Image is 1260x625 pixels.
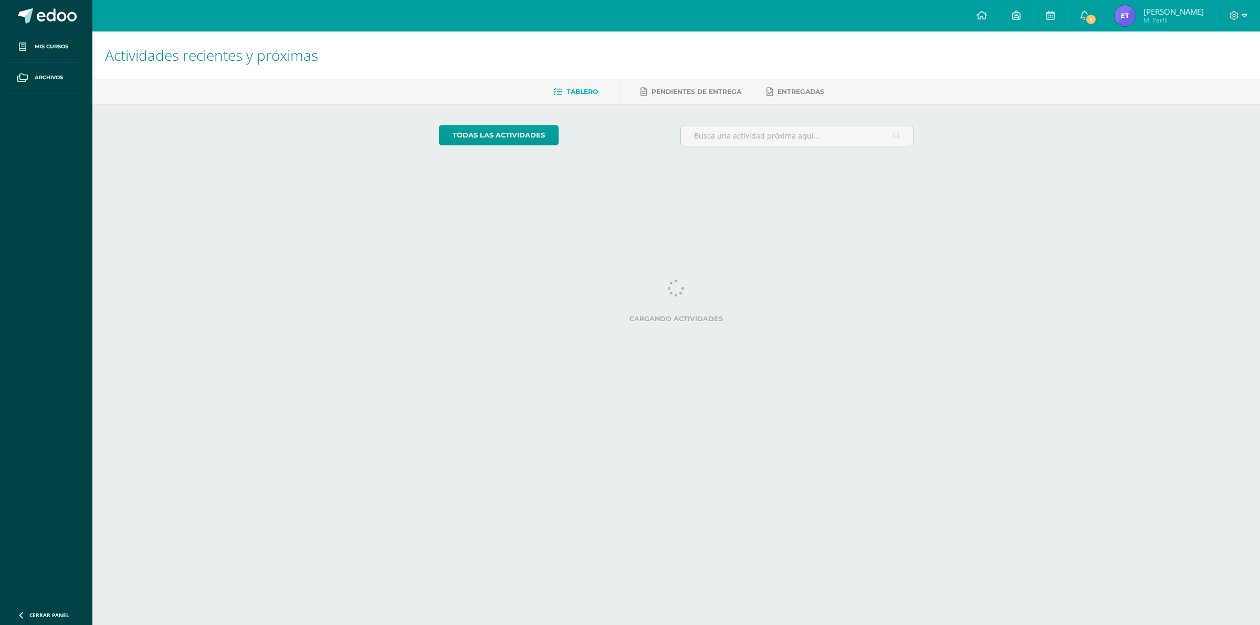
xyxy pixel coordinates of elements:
a: Entregadas [766,83,824,100]
span: Archivos [35,73,63,82]
a: todas las Actividades [439,125,559,145]
input: Busca una actividad próxima aquí... [681,125,913,146]
span: Tablero [566,88,598,96]
span: Mis cursos [35,43,68,51]
span: [PERSON_NAME] [1143,6,1204,17]
a: Mis cursos [8,31,84,62]
label: Cargando actividades [439,315,914,323]
span: Actividades recientes y próximas [105,45,318,65]
a: Pendientes de entrega [640,83,741,100]
a: Archivos [8,62,84,93]
a: Tablero [553,83,598,100]
span: Cerrar panel [29,611,69,619]
span: Pendientes de entrega [652,88,741,96]
img: 495131a13abb350135610c864e9415fb.png [1115,5,1136,26]
span: Mi Perfil [1143,16,1204,25]
span: Entregadas [778,88,824,96]
span: 1 [1085,14,1096,25]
